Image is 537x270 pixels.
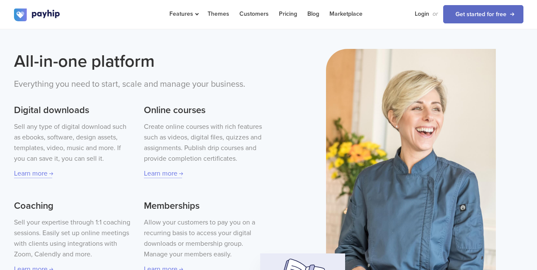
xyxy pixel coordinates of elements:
[169,10,197,17] span: Features
[14,78,262,91] p: Everything you need to start, scale and manage your business.
[14,169,52,178] a: Learn more
[14,199,132,213] h3: Coaching
[14,122,132,164] p: Sell any type of digital download such as ebooks, software, design assets, templates, video, musi...
[144,104,262,117] h3: Online courses
[144,122,262,164] p: Create online courses with rich features such as videos, digital files, quizzes and assignments. ...
[14,104,132,117] h3: Digital downloads
[144,217,262,260] p: Allow your customers to pay you on a recurring basis to access your digital downloads or membersh...
[14,9,61,21] img: logo.svg
[443,5,523,23] a: Get started for free
[14,49,262,74] h2: All-in-one platform
[144,169,182,178] a: Learn more
[144,199,262,213] h3: Memberships
[14,217,132,260] p: Sell your expertise through 1:1 coaching sessions. Easily set up online meetings with clients usi...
